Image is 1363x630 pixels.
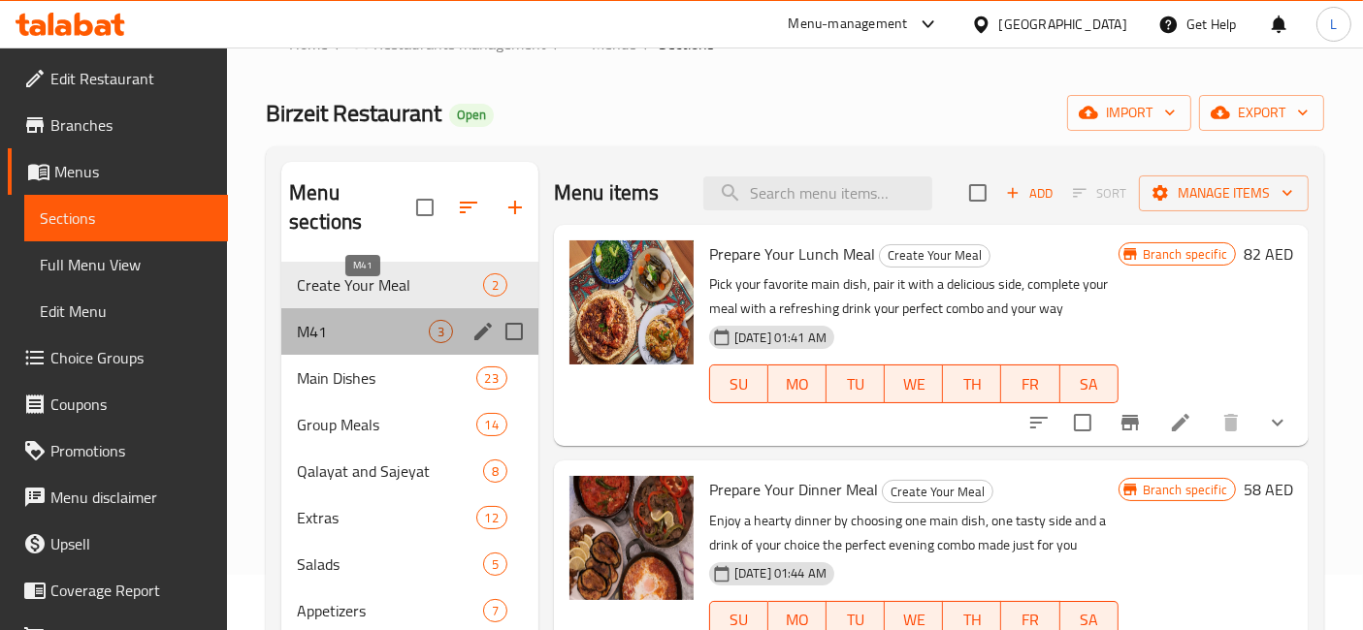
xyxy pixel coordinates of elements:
span: Select to update [1062,402,1103,443]
button: FR [1001,364,1059,403]
button: import [1067,95,1191,131]
span: Select section first [1060,178,1139,208]
span: 23 [477,369,506,388]
span: 7 [484,602,506,620]
button: TH [943,364,1001,403]
span: Branch specific [1135,245,1235,264]
span: 14 [477,416,506,434]
button: export [1199,95,1324,131]
div: items [476,506,507,529]
span: import [1083,101,1176,125]
a: Edit Restaurant [8,55,228,102]
li: / [644,32,651,55]
button: sort-choices [1016,399,1062,446]
span: Sections [659,32,714,55]
a: Edit Menu [24,288,228,334]
span: FR [1009,370,1052,398]
div: Qalayat and Sajeyat8 [281,448,538,494]
a: Coupons [8,381,228,427]
h6: 58 AED [1244,476,1293,503]
button: show more [1254,399,1301,446]
div: items [483,552,507,576]
span: MO [776,370,819,398]
span: 3 [430,323,452,341]
span: 8 [484,462,506,481]
span: Create Your Meal [883,481,992,503]
span: Edit Restaurant [50,67,212,90]
span: Salads [297,552,483,576]
span: TU [834,370,877,398]
span: Open [449,107,494,123]
button: MO [768,364,827,403]
span: Create Your Meal [297,273,483,297]
div: Extras12 [281,494,538,541]
span: Branch specific [1135,481,1235,499]
a: Edit menu item [1169,411,1192,434]
span: Restaurants management [373,32,546,55]
span: L [1330,14,1337,35]
span: Group Meals [297,413,475,436]
span: TH [951,370,993,398]
input: search [703,176,932,210]
span: Coupons [50,393,212,416]
span: M41 [297,320,429,343]
div: Create Your Meal [879,244,990,268]
p: Pick your favorite main dish, pair it with a delicious side, complete your meal with a refreshing... [709,272,1119,321]
div: Open [449,104,494,127]
a: Menus [8,148,228,195]
button: SU [709,364,768,403]
a: Menus [568,31,636,56]
span: 12 [477,509,506,527]
span: SA [1068,370,1111,398]
img: Prepare Your Lunch Meal [569,240,694,364]
span: Choice Groups [50,346,212,369]
span: Prepare Your Lunch Meal [709,239,875,268]
span: Upsell [50,532,212,555]
span: Menus [592,32,636,55]
span: Menu disclaimer [50,486,212,509]
span: Select all sections [405,187,445,228]
span: [DATE] 01:41 AM [727,329,834,347]
svg: Show Choices [1266,411,1289,434]
div: items [483,599,507,622]
span: Sort sections [445,184,492,231]
span: Appetizers [297,599,483,622]
button: TU [827,364,885,403]
a: Home [266,32,328,55]
span: Menus [54,160,212,183]
span: Extras [297,506,475,529]
a: Full Menu View [24,241,228,288]
span: Select section [957,173,998,213]
p: Enjoy a hearty dinner by choosing one main dish, one tasty side and a drink of your choice the pe... [709,509,1119,557]
button: WE [885,364,943,403]
span: Main Dishes [297,366,475,390]
a: Branches [8,102,228,148]
span: Promotions [50,439,212,462]
span: Manage items [1154,181,1293,205]
span: Full Menu View [40,253,212,276]
span: Edit Menu [40,299,212,323]
div: Create Your Meal [882,480,993,503]
li: / [554,32,561,55]
span: Branches [50,113,212,137]
h2: Menu sections [289,178,416,236]
span: Prepare Your Dinner Meal [709,475,878,504]
a: Promotions [8,427,228,474]
span: Add [1003,182,1055,205]
span: 5 [484,555,506,574]
div: M413edit [281,308,538,355]
button: edit [469,317,498,346]
span: Qalayat and Sajeyat [297,459,483,483]
div: items [476,413,507,436]
button: delete [1208,399,1254,446]
span: Add item [998,178,1060,208]
a: Choice Groups [8,334,228,381]
h6: 82 AED [1244,240,1293,268]
button: Manage items [1139,175,1309,211]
